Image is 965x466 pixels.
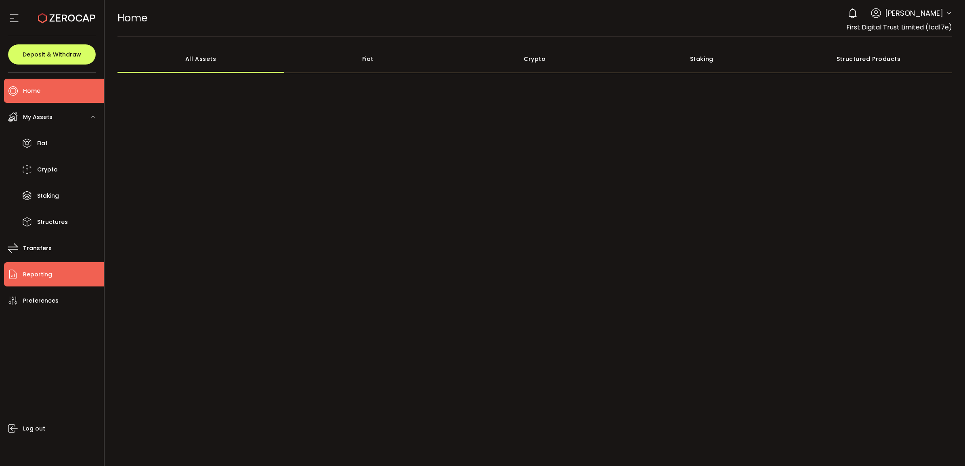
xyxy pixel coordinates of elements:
[925,427,965,466] iframe: Chat Widget
[451,45,619,73] div: Crypto
[23,52,81,57] span: Deposit & Withdraw
[23,295,59,307] span: Preferences
[8,44,96,65] button: Deposit & Withdraw
[23,269,52,280] span: Reporting
[618,45,785,73] div: Staking
[23,111,52,123] span: My Assets
[23,423,45,435] span: Log out
[846,23,952,32] span: First Digital Trust Limited (fcd17e)
[37,164,58,176] span: Crypto
[23,242,52,254] span: Transfers
[37,138,48,149] span: Fiat
[284,45,451,73] div: Fiat
[117,45,285,73] div: All Assets
[885,8,943,19] span: [PERSON_NAME]
[37,190,59,202] span: Staking
[37,216,68,228] span: Structures
[785,45,952,73] div: Structured Products
[23,85,40,97] span: Home
[117,11,147,25] span: Home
